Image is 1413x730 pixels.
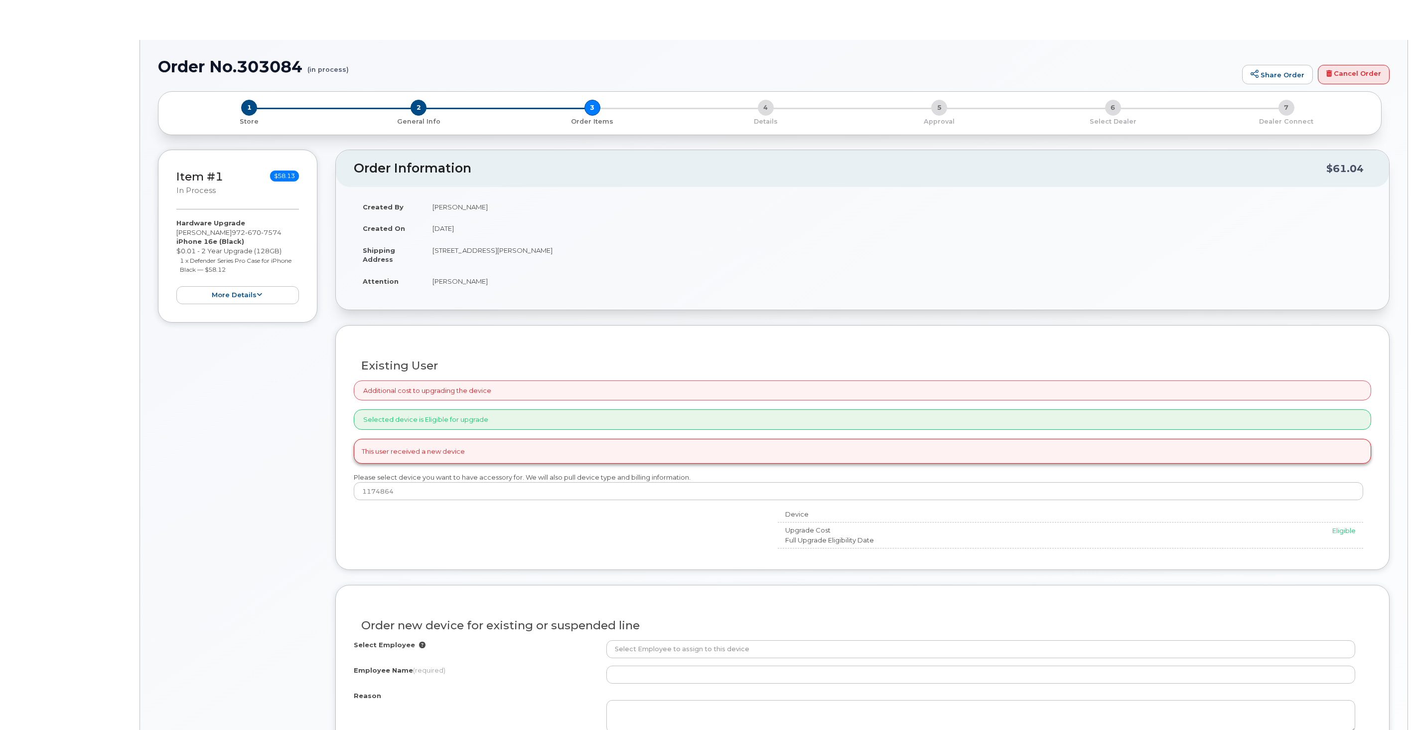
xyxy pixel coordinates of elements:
strong: iPhone 16e (Black) [176,237,244,245]
span: 1 [241,100,257,116]
div: This user received a new device [354,439,1371,464]
h3: Existing User [361,360,1364,372]
div: $61.04 [1326,159,1364,178]
td: [DATE] [424,217,1371,239]
label: Select Employee [354,640,415,650]
td: [STREET_ADDRESS][PERSON_NAME] [424,239,1371,270]
h1: Order No.303084 [158,58,1237,75]
p: General Info [336,117,501,126]
span: 7574 [261,228,282,236]
small: in process [176,186,216,195]
div: Selected device is Eligible for upgrade [354,409,1371,430]
small: (in process) [307,58,349,73]
small: 1 x Defender Series Pro Case for iPhone Black — $58.12 [180,257,291,274]
a: 2 General Info [332,116,505,126]
span: 2 [411,100,426,116]
div: Upgrade Cost [778,526,1022,535]
p: Store [170,117,328,126]
a: Share Order [1242,65,1313,85]
span: 670 [245,228,261,236]
div: Device [778,510,1022,519]
strong: Created By [363,203,404,211]
td: [PERSON_NAME] [424,270,1371,292]
label: Employee Name [354,666,445,675]
input: Select Employee to assign to this device [606,640,1356,658]
strong: Hardware Upgrade [176,219,245,227]
strong: Created On [363,224,405,232]
a: Item #1 [176,170,223,183]
div: Eligible [1029,526,1356,536]
span: 972 [232,228,282,236]
span: (required) [413,666,445,674]
a: 1 Store [166,116,332,126]
td: [PERSON_NAME] [424,196,1371,218]
div: [PERSON_NAME] $0.01 - 2 Year Upgrade (128GB) [176,218,299,304]
strong: Attention [363,277,399,285]
h2: Order Information [354,162,1326,176]
strong: Shipping Address [363,246,395,264]
div: Additional cost to upgrading the device [354,380,1371,401]
div: Full Upgrade Eligibility Date [778,536,1022,545]
input: Please fill out this field [606,666,1356,684]
label: Reason [354,691,381,701]
span: $58.13 [270,171,299,182]
div: Please select device you want to have accessory for. We will also pull device type and billing in... [354,473,1371,500]
button: more details [176,286,299,305]
h3: Order new device for existing or suspended line [361,619,1364,632]
i: Selection will overwrite employee Name, Number, City and Business Units inputs [419,642,425,648]
a: Cancel Order [1318,65,1390,85]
